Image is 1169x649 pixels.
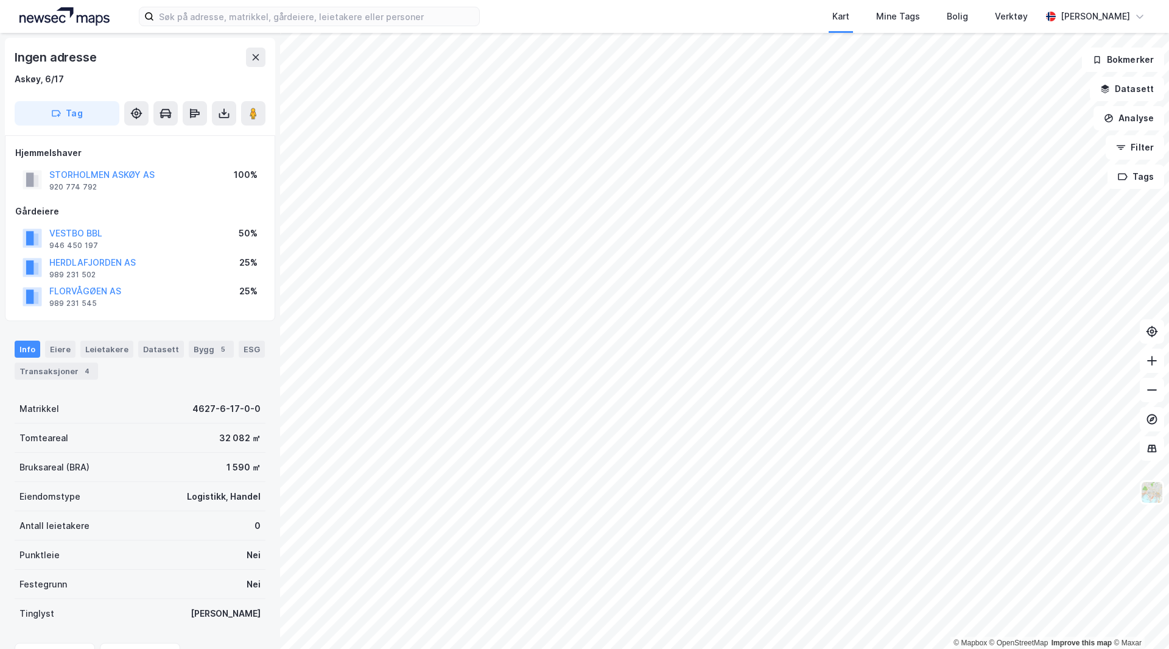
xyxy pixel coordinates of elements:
[81,365,93,377] div: 4
[1051,639,1112,647] a: Improve this map
[154,7,479,26] input: Søk på adresse, matrikkel, gårdeiere, leietakere eller personer
[217,343,229,355] div: 5
[15,146,265,160] div: Hjemmelshaver
[219,431,261,445] div: 32 082 ㎡
[239,226,258,241] div: 50%
[45,341,75,358] div: Eiere
[15,363,98,380] div: Transaksjoner
[1082,48,1164,72] button: Bokmerker
[247,577,261,592] div: Nei
[1094,106,1164,130] button: Analyse
[19,489,80,504] div: Eiendomstype
[191,606,261,621] div: [PERSON_NAME]
[19,402,59,416] div: Matrikkel
[1108,590,1169,649] div: Kontrollprogram for chat
[19,606,54,621] div: Tinglyst
[49,270,96,280] div: 989 231 502
[189,341,234,358] div: Bygg
[1108,590,1169,649] iframe: Chat Widget
[1108,165,1164,189] button: Tags
[49,182,97,192] div: 920 774 792
[876,9,920,24] div: Mine Tags
[19,548,60,562] div: Punktleie
[1140,481,1164,504] img: Z
[80,341,133,358] div: Leietakere
[19,7,110,26] img: logo.a4113a55bc3d86da70a041830d287a7e.svg
[19,460,90,475] div: Bruksareal (BRA)
[989,639,1048,647] a: OpenStreetMap
[49,241,98,250] div: 946 450 197
[49,299,97,308] div: 989 231 545
[15,101,119,126] button: Tag
[995,9,1028,24] div: Verktøy
[192,402,261,416] div: 4627-6-17-0-0
[239,255,258,270] div: 25%
[239,341,265,358] div: ESG
[15,341,40,358] div: Info
[15,204,265,219] div: Gårdeiere
[19,519,90,533] div: Antall leietakere
[832,9,849,24] div: Kart
[1061,9,1130,24] div: [PERSON_NAME]
[19,577,67,592] div: Festegrunn
[1106,135,1164,160] button: Filter
[15,72,64,87] div: Askøy, 6/17
[19,431,68,445] div: Tomteareal
[138,341,184,358] div: Datasett
[187,489,261,504] div: Logistikk, Handel
[1090,77,1164,101] button: Datasett
[226,460,261,475] div: 1 590 ㎡
[947,9,968,24] div: Bolig
[239,284,258,299] div: 25%
[234,168,258,182] div: 100%
[247,548,261,562] div: Nei
[15,48,99,67] div: Ingen adresse
[953,639,987,647] a: Mapbox
[255,519,261,533] div: 0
